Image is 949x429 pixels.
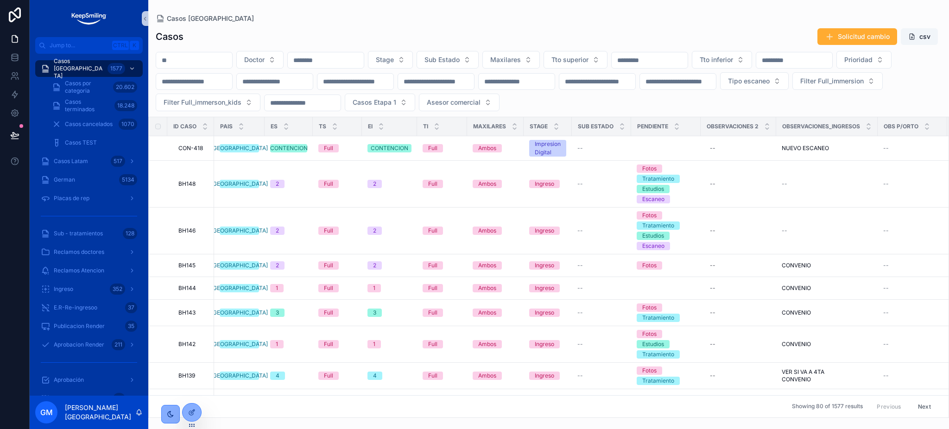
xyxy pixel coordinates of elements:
[706,281,771,296] a: --
[577,372,583,379] span: --
[54,376,84,384] span: Aprobación
[270,144,307,152] a: CONTENCION
[883,341,889,348] span: --
[211,372,268,380] div: [GEOGRAPHIC_DATA]
[710,262,715,269] div: --
[710,284,715,292] div: --
[46,79,143,95] a: Casos por categoria20.602
[270,144,308,152] div: CONTENCION
[535,372,554,380] div: Ingreso
[706,305,771,320] a: --
[211,309,268,317] div: [GEOGRAPHIC_DATA]
[911,399,937,414] button: Next
[529,340,566,348] a: Ingreso
[428,180,437,188] div: Full
[535,340,554,348] div: Ingreso
[270,180,307,188] a: 2
[113,82,137,93] div: 20.602
[423,340,462,348] a: Full
[211,144,268,152] div: [GEOGRAPHIC_DATA]
[114,100,137,111] div: 18.248
[270,309,307,317] a: 3
[782,180,872,188] a: --
[883,372,942,379] a: --
[373,227,376,235] div: 2
[178,372,195,379] span: BH139
[642,303,657,312] div: Fotos
[535,309,554,317] div: Ingreso
[220,144,259,152] a: [GEOGRAPHIC_DATA]
[112,339,125,350] div: 211
[35,390,143,407] a: Edición63
[637,303,695,322] a: FotosTratamiento
[423,180,462,188] a: Full
[428,309,437,317] div: Full
[473,284,518,292] a: Ambos
[367,261,411,270] a: 2
[178,180,196,188] span: BH148
[111,156,125,167] div: 517
[710,227,715,234] div: --
[345,94,415,111] button: Select Button
[324,180,333,188] div: Full
[178,284,196,292] span: BH144
[706,258,771,273] a: --
[478,227,496,235] div: Ambos
[642,185,664,193] div: Estudios
[54,195,89,202] span: Placas de rep
[782,368,872,383] a: VER SI VA A 4TA CONVENIO
[473,144,518,152] a: Ambos
[706,337,771,352] a: --
[30,54,148,396] div: scrollable content
[276,309,279,317] div: 3
[35,244,143,260] a: Reclamos doctores
[113,393,125,404] div: 63
[50,42,108,49] span: Jump to...
[642,164,657,173] div: Fotos
[35,153,143,170] a: Casos Latam517
[108,63,125,74] div: 1577
[270,372,307,380] a: 4
[637,164,695,203] a: FotosTratamientoEstudiosEscaneo
[424,55,460,64] span: Sub Estado
[35,37,143,54] button: Jump to...CtrlK
[276,340,278,348] div: 1
[178,341,196,348] span: BH142
[276,284,278,292] div: 1
[706,141,771,156] a: --
[577,180,626,188] a: --
[54,267,104,274] span: Reclamos Atencion
[35,318,143,334] a: Publicacion Render35
[478,180,496,188] div: Ambos
[423,309,462,317] a: Full
[782,309,811,316] span: CONVENIO
[276,261,279,270] div: 2
[353,98,396,107] span: Casos Etapa 1
[367,144,411,152] a: CONTENCION
[123,228,137,239] div: 128
[529,180,566,188] a: Ingreso
[710,145,715,152] div: --
[220,123,233,130] span: Pais
[371,144,408,152] div: CONTENCION
[642,175,674,183] div: Tratamiento
[710,372,715,379] div: --
[642,350,674,359] div: Tratamiento
[173,123,196,130] span: ID Caso
[367,180,411,188] a: 2
[637,261,695,270] a: Fotos
[800,76,864,86] span: Filter Full_immersion
[728,76,770,86] span: Tipo escaneo
[577,341,626,348] a: --
[844,55,873,64] span: Prioridad
[318,180,356,188] a: Full
[156,14,254,23] a: Casos [GEOGRAPHIC_DATA]
[478,372,496,380] div: Ambos
[423,284,462,292] a: Full
[35,225,143,242] a: Sub - tratamientos128
[373,261,376,270] div: 2
[131,42,138,49] span: K
[706,177,771,191] a: --
[577,284,583,292] span: --
[883,145,942,152] a: --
